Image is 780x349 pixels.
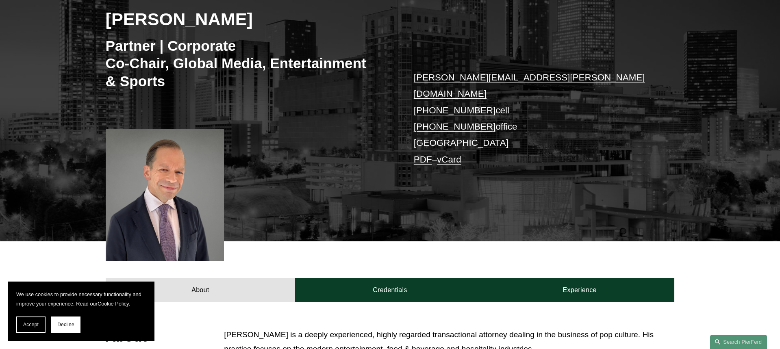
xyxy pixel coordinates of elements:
[106,9,390,30] h2: [PERSON_NAME]
[106,278,295,302] a: About
[16,290,146,308] p: We use cookies to provide necessary functionality and improve your experience. Read our .
[710,335,767,349] a: Search this site
[414,72,645,99] a: [PERSON_NAME][EMAIL_ADDRESS][PERSON_NAME][DOMAIN_NAME]
[437,154,461,165] a: vCard
[98,301,129,307] a: Cookie Policy
[57,322,74,327] span: Decline
[106,37,367,90] h3: Partner | Corporate Co-Chair, Global Media, Entertainment & Sports
[295,278,485,302] a: Credentials
[414,121,496,132] a: [PHONE_NUMBER]
[485,278,675,302] a: Experience
[8,282,154,341] section: Cookie banner
[51,316,80,333] button: Decline
[414,105,496,115] a: [PHONE_NUMBER]
[16,316,46,333] button: Accept
[414,154,432,165] a: PDF
[23,322,39,327] span: Accept
[414,69,651,168] p: cell office [GEOGRAPHIC_DATA] –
